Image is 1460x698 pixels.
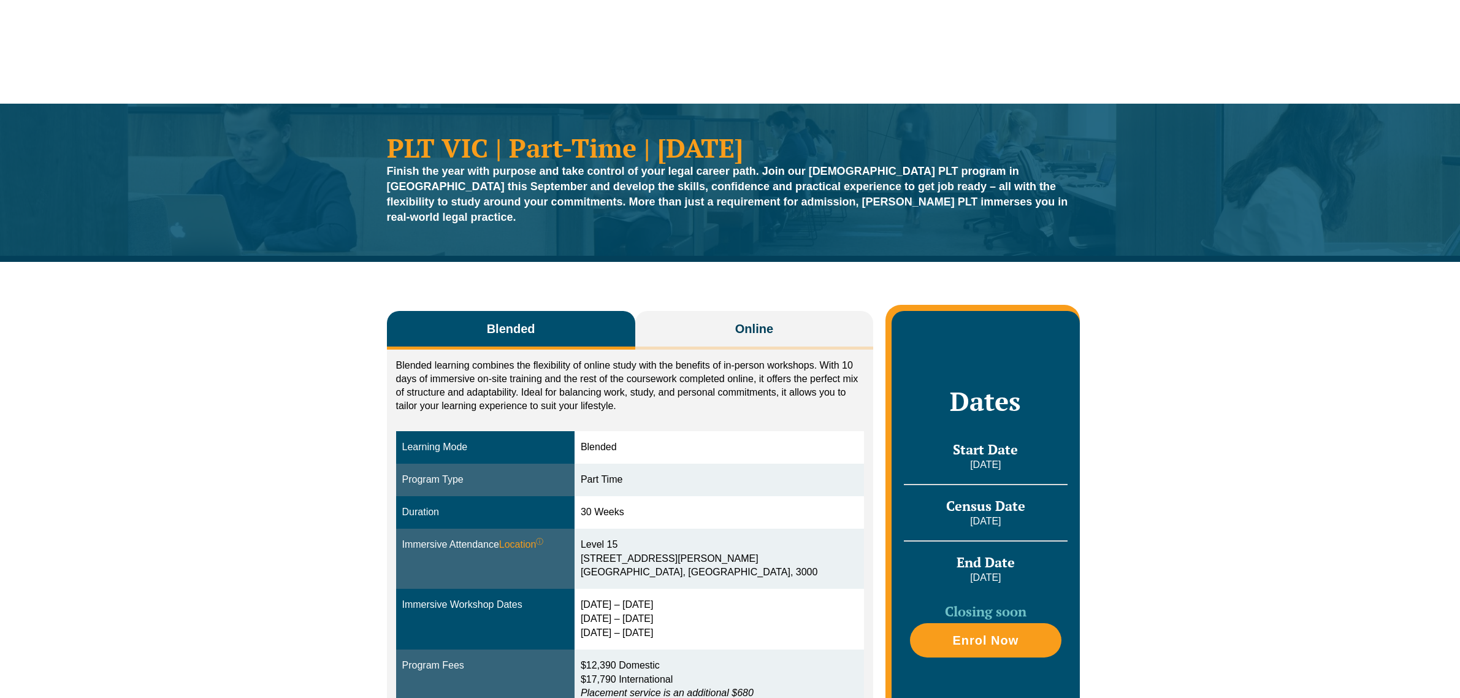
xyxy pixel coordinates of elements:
[402,440,568,454] div: Learning Mode
[904,386,1067,416] h2: Dates
[910,623,1061,658] a: Enrol Now
[536,537,543,546] sup: ⓘ
[387,165,1068,223] strong: Finish the year with purpose and take control of your legal career path. Join our [DEMOGRAPHIC_DA...
[581,440,858,454] div: Blended
[735,320,773,337] span: Online
[387,134,1074,161] h1: PLT VIC | Part-Time | [DATE]
[402,505,568,520] div: Duration
[946,497,1025,515] span: Census Date
[396,359,865,413] p: Blended learning combines the flexibility of online study with the benefits of in-person workshop...
[581,538,858,580] div: Level 15 [STREET_ADDRESS][PERSON_NAME] [GEOGRAPHIC_DATA], [GEOGRAPHIC_DATA], 3000
[581,598,858,640] div: [DATE] – [DATE] [DATE] – [DATE] [DATE] – [DATE]
[402,473,568,487] div: Program Type
[402,598,568,612] div: Immersive Workshop Dates
[904,458,1067,472] p: [DATE]
[581,660,660,670] span: $12,390 Domestic
[487,320,535,337] span: Blended
[499,538,544,552] span: Location
[957,553,1015,571] span: End Date
[581,473,858,487] div: Part Time
[904,515,1067,528] p: [DATE]
[581,674,673,685] span: $17,790 International
[904,571,1067,585] p: [DATE]
[581,505,858,520] div: 30 Weeks
[402,659,568,673] div: Program Fees
[953,440,1018,458] span: Start Date
[581,688,754,698] em: Placement service is an additional $680
[402,538,568,552] div: Immersive Attendance
[945,602,1026,620] span: Closing soon
[952,634,1019,646] span: Enrol Now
